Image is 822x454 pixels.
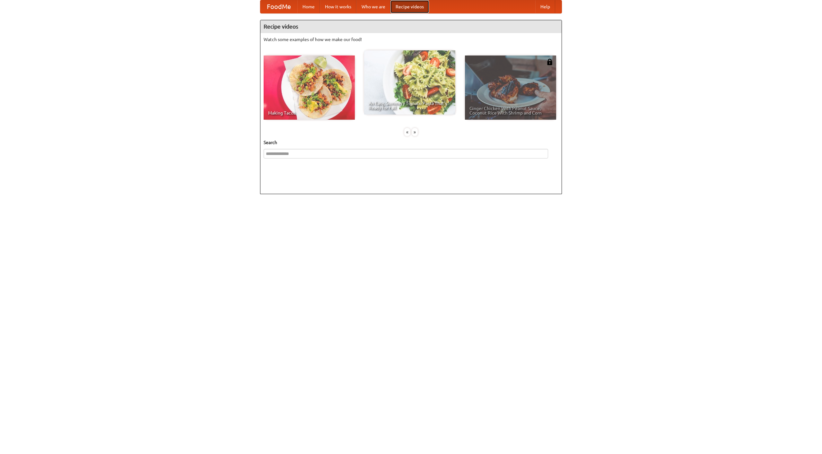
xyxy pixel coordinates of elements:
p: Watch some examples of how we make our food! [264,36,558,43]
a: How it works [320,0,356,13]
span: Making Tacos [268,111,350,115]
a: Help [535,0,555,13]
a: Who we are [356,0,390,13]
a: FoodMe [260,0,297,13]
span: An Easy, Summery Tomato Pasta That's Ready for Fall [369,101,451,110]
h4: Recipe videos [260,20,562,33]
img: 483408.png [547,59,553,65]
a: An Easy, Summery Tomato Pasta That's Ready for Fall [364,50,455,115]
div: « [404,128,410,136]
div: » [412,128,418,136]
a: Recipe videos [390,0,429,13]
a: Making Tacos [264,56,355,120]
a: Home [297,0,320,13]
h5: Search [264,139,558,146]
